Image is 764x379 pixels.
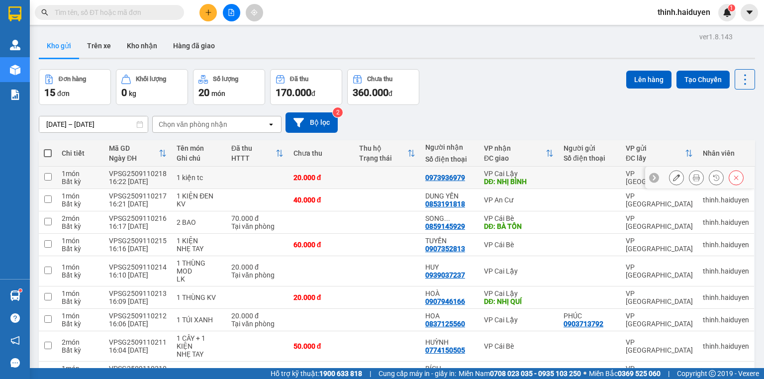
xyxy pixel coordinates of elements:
[177,174,221,182] div: 1 kiện tc
[699,31,733,42] div: ver 1.8.143
[290,76,308,83] div: Đã thu
[10,40,20,50] img: warehouse-icon
[425,346,465,354] div: 0774150505
[109,200,167,208] div: 16:21 [DATE]
[293,342,350,350] div: 50.000 đ
[723,8,732,17] img: icon-new-feature
[116,8,196,20] div: VP Cai Lậy
[109,320,167,328] div: 16:06 [DATE]
[741,4,758,21] button: caret-down
[703,316,749,324] div: thinh.haiduyen
[359,144,407,152] div: Thu hộ
[703,241,749,249] div: thinh.haiduyen
[177,218,221,226] div: 2 BAO
[293,149,350,157] div: Chưa thu
[231,154,276,162] div: HTTT
[8,6,21,21] img: logo-vxr
[484,154,546,162] div: ĐC giao
[109,338,167,346] div: VPSG2509110211
[57,90,70,97] span: đơn
[354,140,420,167] th: Toggle SortBy
[293,293,350,301] div: 20.000 đ
[728,4,735,11] sup: 1
[564,320,603,328] div: 0903713792
[62,312,99,320] div: 1 món
[626,237,693,253] div: VP [GEOGRAPHIC_DATA]
[109,271,167,279] div: 16:10 [DATE]
[379,368,456,379] span: Cung cấp máy in - giấy in:
[115,58,197,72] div: 20.000
[177,144,221,152] div: Tên món
[10,336,20,345] span: notification
[626,71,671,89] button: Lên hàng
[564,154,616,162] div: Số điện thoại
[109,144,159,152] div: Mã GD
[211,90,225,97] span: món
[41,9,48,16] span: search
[618,370,661,378] strong: 0369 525 060
[626,338,693,354] div: VP [GEOGRAPHIC_DATA]
[62,170,99,178] div: 1 món
[676,71,730,89] button: Tạo Chuyến
[39,116,148,132] input: Select a date range.
[231,144,276,152] div: Đã thu
[583,372,586,376] span: ⚪️
[231,214,284,222] div: 70.000 đ
[425,192,474,200] div: DUNG YẾN
[425,297,465,305] div: 0907946166
[79,34,119,58] button: Trên xe
[425,143,474,151] div: Người nhận
[703,196,749,204] div: thinh.haiduyen
[10,358,20,368] span: message
[564,144,616,152] div: Người gửi
[223,4,240,21] button: file-add
[10,290,20,301] img: warehouse-icon
[626,214,693,230] div: VP [GEOGRAPHIC_DATA]
[177,237,221,245] div: 1 KIỆN
[213,76,238,83] div: Số lượng
[109,289,167,297] div: VPSG2509110213
[564,312,616,320] div: PHÚC
[730,4,733,11] span: 1
[109,237,167,245] div: VPSG2509110215
[276,87,311,98] span: 170.000
[198,87,209,98] span: 20
[116,69,188,105] button: Khối lượng0kg
[484,316,554,324] div: VP Cai Lậy
[177,259,221,275] div: 1 THÙNG MOD
[484,342,554,350] div: VP Cái Bè
[129,90,136,97] span: kg
[62,178,99,186] div: Bất kỳ
[39,34,79,58] button: Kho gửi
[62,237,99,245] div: 1 món
[8,9,24,20] span: Gửi:
[8,8,109,32] div: VP [GEOGRAPHIC_DATA]
[333,107,343,117] sup: 2
[10,65,20,75] img: warehouse-icon
[425,365,474,373] div: BÍCH
[177,192,221,208] div: 1 KIỆN ĐEN KV
[115,60,138,71] span: Chưa :
[626,154,685,162] div: ĐC lấy
[62,271,99,279] div: Bất kỳ
[116,40,131,50] span: DĐ:
[62,320,99,328] div: Bất kỳ
[177,154,221,162] div: Ghi chú
[745,8,754,17] span: caret-down
[484,144,546,152] div: VP nhận
[709,370,716,377] span: copyright
[199,4,217,21] button: plus
[703,267,749,275] div: thinh.haiduyen
[650,6,718,18] span: thinh.haiduyen
[231,271,284,279] div: Tại văn phòng
[270,69,342,105] button: Đã thu170.000đ
[109,312,167,320] div: VPSG2509110212
[484,222,554,230] div: DĐ: BÀ TỒN
[62,365,99,373] div: 1 món
[319,370,362,378] strong: 1900 633 818
[177,350,221,358] div: NHẸ TAY
[109,192,167,200] div: VPSG2509110217
[55,7,172,18] input: Tìm tên, số ĐT hoặc mã đơn
[459,368,581,379] span: Miền Nam
[109,222,167,230] div: 16:17 [DATE]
